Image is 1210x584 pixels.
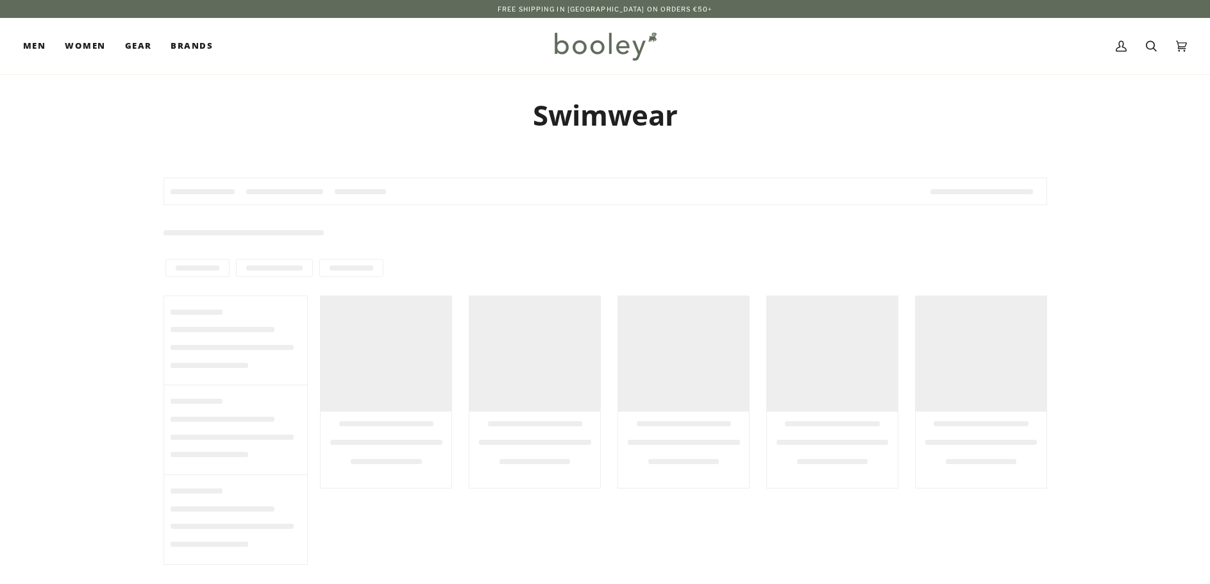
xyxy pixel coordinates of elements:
h1: Swimwear [164,97,1047,133]
span: Gear [125,40,152,53]
img: Booley [549,28,661,65]
p: Free Shipping in [GEOGRAPHIC_DATA] on Orders €50+ [498,4,712,14]
span: Brands [171,40,213,53]
a: Brands [161,18,223,74]
span: Women [65,40,105,53]
span: Men [23,40,46,53]
a: Women [55,18,115,74]
a: Men [23,18,55,74]
a: Gear [115,18,162,74]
